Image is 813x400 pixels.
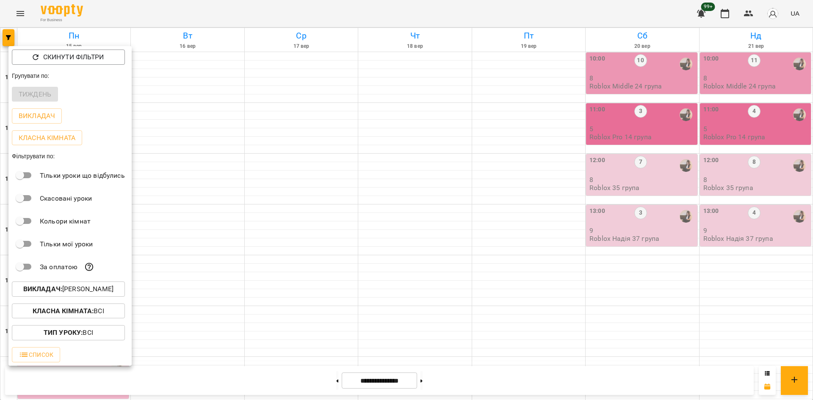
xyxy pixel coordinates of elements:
p: Кольори кімнат [40,216,91,226]
p: [PERSON_NAME] [23,284,113,294]
button: Класна кімната:Всі [12,303,125,319]
p: Всі [33,306,104,316]
div: Групувати по: [8,68,132,83]
p: За оплатою [40,262,77,272]
button: Викладач:[PERSON_NAME] [12,281,125,297]
button: Список [12,347,60,362]
b: Тип Уроку : [44,328,83,337]
button: Класна кімната [12,130,82,146]
p: Всі [44,328,93,338]
p: Скинути фільтри [43,52,104,62]
p: Класна кімната [19,133,75,143]
button: Скинути фільтри [12,50,125,65]
p: Скасовані уроки [40,193,92,204]
button: Викладач [12,108,62,124]
p: Тільки мої уроки [40,239,93,249]
p: Тільки уроки що відбулись [40,171,125,181]
span: Список [19,350,53,360]
b: Класна кімната : [33,307,94,315]
div: Фільтрувати по: [8,149,132,164]
b: Викладач : [23,285,62,293]
p: Викладач [19,111,55,121]
button: Тип Уроку:Всі [12,325,125,340]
